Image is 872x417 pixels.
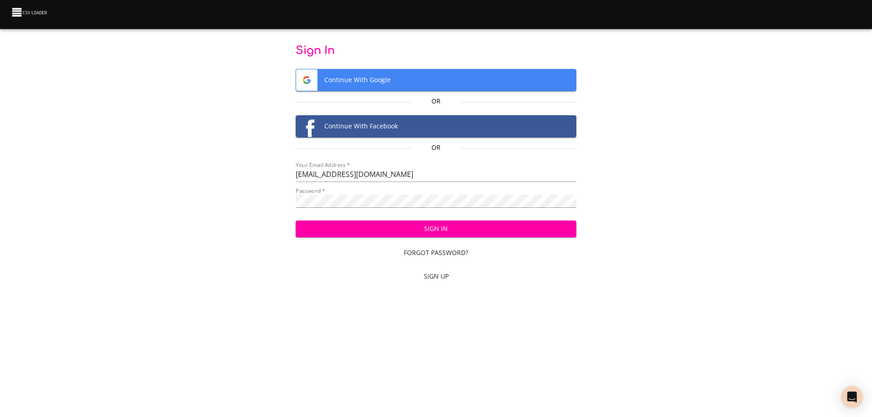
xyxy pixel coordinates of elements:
p: Or [412,97,459,106]
span: Sign In [303,223,570,235]
span: Sign Up [299,271,573,282]
img: Facebook logo [296,116,317,137]
span: Continue With Google [296,69,576,91]
button: Sign In [296,221,577,237]
label: Your Email Address [296,162,350,168]
img: CSV Loader [11,6,49,19]
p: Or [412,143,459,152]
button: Google logoContinue With Google [296,69,577,91]
p: Sign In [296,44,577,58]
span: Continue With Facebook [296,116,576,137]
label: Password [296,188,325,194]
span: Forgot Password? [299,247,573,259]
a: Forgot Password? [296,245,577,261]
button: Facebook logoContinue With Facebook [296,115,577,137]
img: Google logo [296,69,317,91]
div: Open Intercom Messenger [841,386,863,408]
a: Sign Up [296,268,577,285]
